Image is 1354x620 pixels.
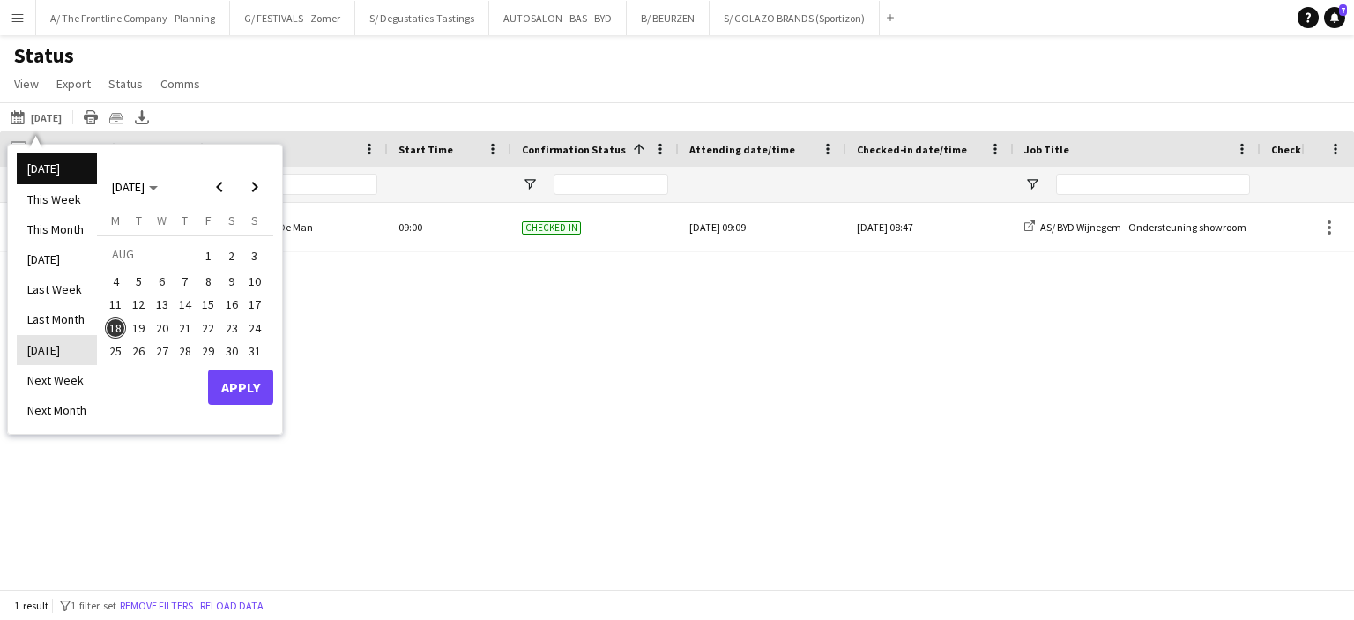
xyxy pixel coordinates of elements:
span: 27 [152,340,173,362]
span: 28 [175,340,196,362]
span: 10 [244,271,265,292]
a: 7 [1324,7,1345,28]
span: Job Title [1024,143,1069,156]
button: 03-08-2025 [243,243,266,270]
span: 11 [105,295,126,316]
button: 12-08-2025 [127,293,150,316]
span: Checked-in [522,221,581,235]
span: Start Time [398,143,453,156]
div: [DATE] 09:09 [689,203,836,251]
button: Next month [237,169,272,205]
button: 15-08-2025 [197,293,219,316]
input: Job Title Filter Input [1056,174,1250,195]
button: 19-08-2025 [127,317,150,340]
td: AUG [104,243,197,270]
input: Name Filter Input [263,174,377,195]
span: 25 [105,340,126,362]
button: 18-08-2025 [104,317,127,340]
li: Last Week [17,274,97,304]
li: This Month [17,214,97,244]
button: A/ The Frontline Company - Planning [36,1,230,35]
span: 12 [129,295,150,316]
button: 28-08-2025 [174,340,197,362]
button: 14-08-2025 [174,293,197,316]
span: Status [108,76,143,92]
span: AS/ BYD Wijnegem - Ondersteuning showroom [1040,220,1246,234]
span: 22 [197,317,219,339]
span: 15 [197,295,219,316]
span: 1 filter set [71,599,116,612]
button: S/ Degustaties-Tastings [355,1,489,35]
span: 19 [129,317,150,339]
span: View [14,76,39,92]
button: Choose month and year [105,171,165,203]
li: [DATE] [17,153,97,183]
span: [DATE] [112,179,145,195]
button: Apply [208,370,273,405]
li: Next Week [17,365,97,395]
button: 08-08-2025 [197,270,219,293]
li: Last Month [17,304,97,334]
button: 17-08-2025 [243,293,266,316]
button: AUTOSALON - BAS - BYD [489,1,627,35]
button: [DATE] [7,107,65,128]
button: G/ FESTIVALS - Zomer [230,1,355,35]
app-action-btn: Print [80,107,101,128]
span: 13 [152,295,173,316]
span: Confirmation Status [522,143,626,156]
button: 30-08-2025 [219,340,242,362]
button: 27-08-2025 [151,340,174,362]
div: [DATE] 08:47 [857,203,1003,251]
li: This Week [17,184,97,214]
span: 26 [129,340,150,362]
span: 18 [105,317,126,339]
button: 10-08-2025 [243,270,266,293]
span: Comms [160,76,200,92]
button: 04-08-2025 [104,270,127,293]
li: [DATE] [17,244,97,274]
button: 07-08-2025 [174,270,197,293]
span: Photo [143,143,173,156]
a: Status [101,72,150,95]
span: 5 [129,271,150,292]
a: Export [49,72,98,95]
span: Export [56,76,91,92]
button: 02-08-2025 [219,243,242,270]
li: Next Month [17,395,97,425]
span: 20 [152,317,173,339]
button: Open Filter Menu [522,176,538,192]
a: Comms [153,72,207,95]
button: Open Filter Menu [1024,176,1040,192]
button: B/ BEURZEN [627,1,710,35]
a: View [7,72,46,95]
app-action-btn: Crew files as ZIP [106,107,127,128]
app-action-btn: Export XLSX [131,107,153,128]
span: Checked-in date/time [857,143,967,156]
span: 7 [1339,4,1347,16]
button: 25-08-2025 [104,340,127,362]
span: 4 [105,271,126,292]
span: 2 [221,243,242,268]
span: Attending date/time [689,143,795,156]
a: AS/ BYD Wijnegem - Ondersteuning showroom [1024,220,1246,234]
span: 21 [175,317,196,339]
span: S [228,213,235,228]
div: 09:00 [388,203,511,251]
span: 24 [244,317,265,339]
button: 06-08-2025 [151,270,174,293]
button: 29-08-2025 [197,340,219,362]
button: 21-08-2025 [174,317,197,340]
span: 14 [175,295,196,316]
button: 23-08-2025 [219,317,242,340]
span: 3 [244,243,265,268]
input: Confirmation Status Filter Input [554,174,668,195]
button: 31-08-2025 [243,340,266,362]
span: S [251,213,258,228]
span: 6 [152,271,173,292]
span: 23 [221,317,242,339]
button: Remove filters [116,596,197,616]
button: 09-08-2025 [219,270,242,293]
button: 20-08-2025 [151,317,174,340]
span: 29 [197,340,219,362]
span: 1 [197,243,219,268]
